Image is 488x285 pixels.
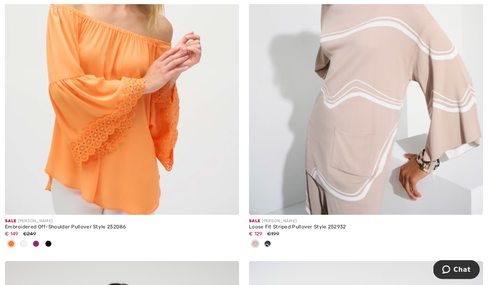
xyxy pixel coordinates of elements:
div: Embroidered Off-Shoulder Pullover Style 252086 [5,225,239,230]
div: [PERSON_NAME] [249,218,483,225]
span: €249 [23,231,36,237]
div: Black [42,238,55,252]
span: €199 [267,231,279,237]
div: Black/Ecru [261,238,274,252]
iframe: Opens a widget where you can chat to one of our agents [433,260,480,281]
div: [PERSON_NAME] [5,218,239,225]
span: € 129 [249,231,263,237]
span: Sale [5,219,16,224]
span: Sale [249,219,260,224]
div: Apricot [5,238,17,252]
div: Loose Fit Striped Pullover Style 252932 [249,225,483,230]
div: Purple orchid [30,238,42,252]
div: Dune/ecru [249,238,261,252]
div: Off White [17,238,30,252]
span: € 149 [5,231,19,237]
